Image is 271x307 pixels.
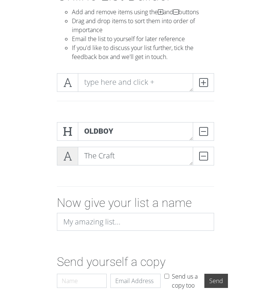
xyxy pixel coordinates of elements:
input: Send [204,274,228,288]
input: Name [57,274,107,288]
label: Send us a copy too [172,272,201,290]
li: Drag and drop items to sort them into order of importance [72,16,214,34]
li: Email the list to yourself for later reference [72,34,214,43]
h2: Now give your list a name [57,196,214,210]
li: If you'd like to discuss your list further, tick the feedback box and we'll get in touch. [72,43,214,61]
li: Add and remove items using the and buttons [72,7,214,16]
input: My amazing list... [57,213,214,231]
input: Email Address [110,274,160,288]
h2: Send yourself a copy [57,255,214,269]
